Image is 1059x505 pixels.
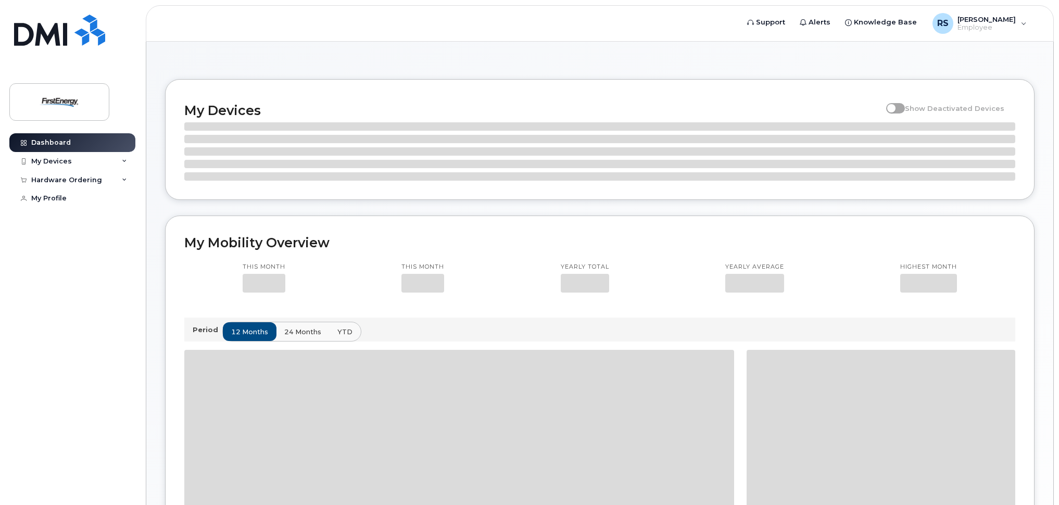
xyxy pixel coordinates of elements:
[401,263,444,271] p: This month
[561,263,609,271] p: Yearly total
[284,327,321,337] span: 24 months
[337,327,352,337] span: YTD
[193,325,222,335] p: Period
[905,104,1004,112] span: Show Deactivated Devices
[184,103,881,118] h2: My Devices
[725,263,784,271] p: Yearly average
[243,263,285,271] p: This month
[886,98,894,107] input: Show Deactivated Devices
[184,235,1015,250] h2: My Mobility Overview
[900,263,957,271] p: Highest month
